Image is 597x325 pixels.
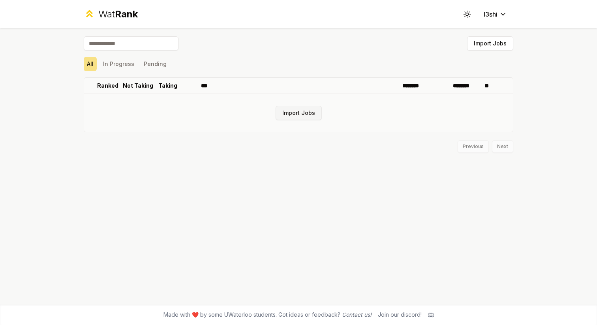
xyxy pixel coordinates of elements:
[467,36,513,51] button: Import Jobs
[276,106,322,120] button: Import Jobs
[123,82,153,90] p: Not Taking
[97,82,118,90] p: Ranked
[100,57,137,71] button: In Progress
[158,82,177,90] p: Taking
[98,8,138,21] div: Wat
[378,311,422,319] div: Join our discord!
[84,57,97,71] button: All
[342,311,372,318] a: Contact us!
[115,8,138,20] span: Rank
[477,7,513,21] button: l3shi
[484,9,497,19] span: l3shi
[84,8,138,21] a: WatRank
[141,57,170,71] button: Pending
[163,311,372,319] span: Made with ❤️ by some UWaterloo students. Got ideas or feedback?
